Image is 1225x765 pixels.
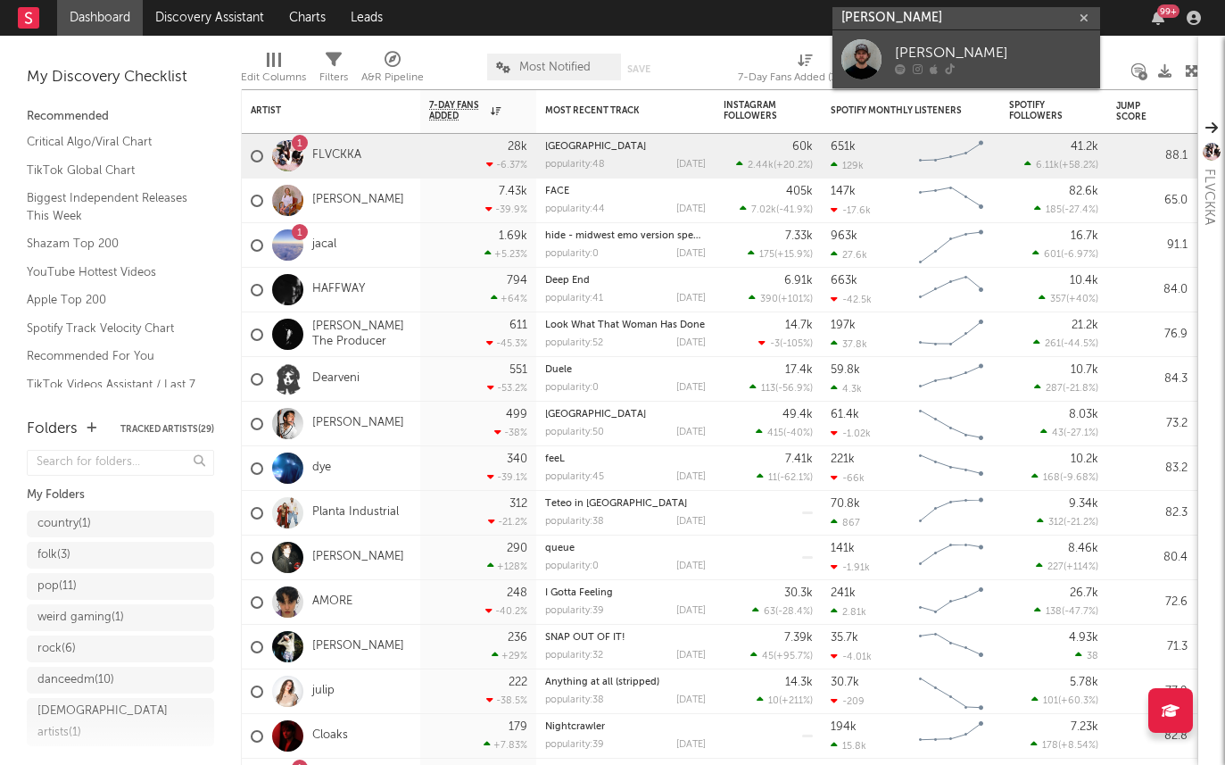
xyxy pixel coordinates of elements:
svg: Chart title [911,223,991,268]
div: Teteo in The Bronx [545,499,706,509]
a: [GEOGRAPHIC_DATA] [545,410,646,420]
div: -45.3 % [486,337,527,349]
svg: Chart title [911,669,991,714]
span: 312 [1048,518,1064,528]
div: Duele [545,365,706,375]
span: -105 % [782,339,810,349]
div: 60k [792,141,813,153]
a: queue [545,544,575,553]
div: 651k [831,141,856,153]
div: 141k [831,543,855,554]
div: [DATE] [676,383,706,393]
div: Artist [251,105,385,116]
div: ( ) [757,471,813,483]
div: 4.93k [1069,632,1098,644]
a: Dearveni [312,371,360,387]
div: ( ) [1031,694,1098,706]
div: [DATE] [676,606,706,616]
div: popularity: 38 [545,695,604,705]
span: -3 [770,339,780,349]
div: 4.3k [831,383,862,395]
svg: Chart title [911,491,991,536]
div: 405k [786,186,813,197]
div: [DATE] [676,651,706,661]
div: [PERSON_NAME] [895,43,1091,64]
a: HAFFWAY [312,282,365,297]
span: 43 [1052,428,1064,438]
span: -6.97 % [1064,250,1096,260]
div: 7.39k [784,632,813,644]
a: TikTok Videos Assistant / Last 7 Days - Top [27,375,196,412]
a: [PERSON_NAME] [312,416,404,431]
div: 222 [509,677,527,688]
span: 38 [1087,652,1098,661]
a: Nightcrawler [545,722,605,732]
div: 84.3 [1116,369,1188,390]
div: pop ( 11 ) [37,576,77,597]
span: 227 [1047,562,1064,572]
div: 41.2k [1071,141,1098,153]
div: [DATE] [676,338,706,348]
a: Spotify Track Velocity Chart [27,319,196,338]
div: rock ( 6 ) [37,638,76,660]
div: 248 [507,587,527,599]
div: ( ) [1039,293,1098,304]
div: ( ) [736,159,813,170]
a: rock(6) [27,636,214,662]
a: jacal [312,237,336,253]
button: 99+ [1152,11,1164,25]
div: 14.3k [785,677,813,688]
div: [DATE] [676,249,706,259]
span: -41.9 % [779,205,810,215]
div: Deep End [545,276,706,286]
div: ( ) [740,204,813,215]
div: -1.02k [831,428,871,439]
a: weird gaming(1) [27,604,214,631]
div: 84.0 [1116,279,1188,301]
a: Shazam Top 200 [27,234,196,254]
div: 241k [831,587,856,599]
div: A&R Pipeline [361,67,424,88]
div: Look What That Woman Has Done [545,320,706,330]
div: [DATE] [676,160,706,170]
div: Hotel Room [545,142,706,152]
a: [GEOGRAPHIC_DATA] [545,142,646,152]
div: -39.9 % [485,204,527,215]
div: 30.7k [831,677,859,688]
div: 77.9 [1116,681,1188,703]
span: -21.8 % [1065,384,1096,394]
span: -47.7 % [1064,607,1096,617]
a: I Gotta Feeling [545,588,613,598]
span: 45 [762,652,774,661]
a: Apple Top 200 [27,290,196,310]
a: pop(11) [27,573,214,600]
div: ( ) [1036,561,1098,572]
div: Spotify Followers [1009,100,1072,121]
div: -21.2 % [488,516,527,528]
div: 7-Day Fans Added (7-Day Fans Added) [738,67,872,88]
div: -40.2 % [485,605,527,617]
div: 147k [831,186,856,197]
div: ( ) [1034,204,1098,215]
div: 611 [509,320,527,331]
div: 28k [508,141,527,153]
div: 21.2k [1072,320,1098,331]
div: My Folders [27,485,214,506]
div: I Gotta Feeling [545,588,706,598]
div: ( ) [1037,516,1098,528]
a: Look What That Woman Has Done [545,320,705,330]
a: dye [312,461,331,476]
span: +211 % [782,696,810,706]
div: ( ) [752,605,813,617]
span: 7.02k [751,205,776,215]
span: +15.9 % [777,250,810,260]
span: +101 % [781,295,810,304]
div: popularity: 45 [545,472,604,482]
span: Most Notified [519,62,591,73]
a: AMORE [312,595,352,610]
a: Teteo in [GEOGRAPHIC_DATA] [545,499,687,509]
div: 129k [831,160,864,171]
div: 10.4k [1070,275,1098,287]
div: Edit Columns [241,45,306,96]
svg: Chart title [911,134,991,179]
